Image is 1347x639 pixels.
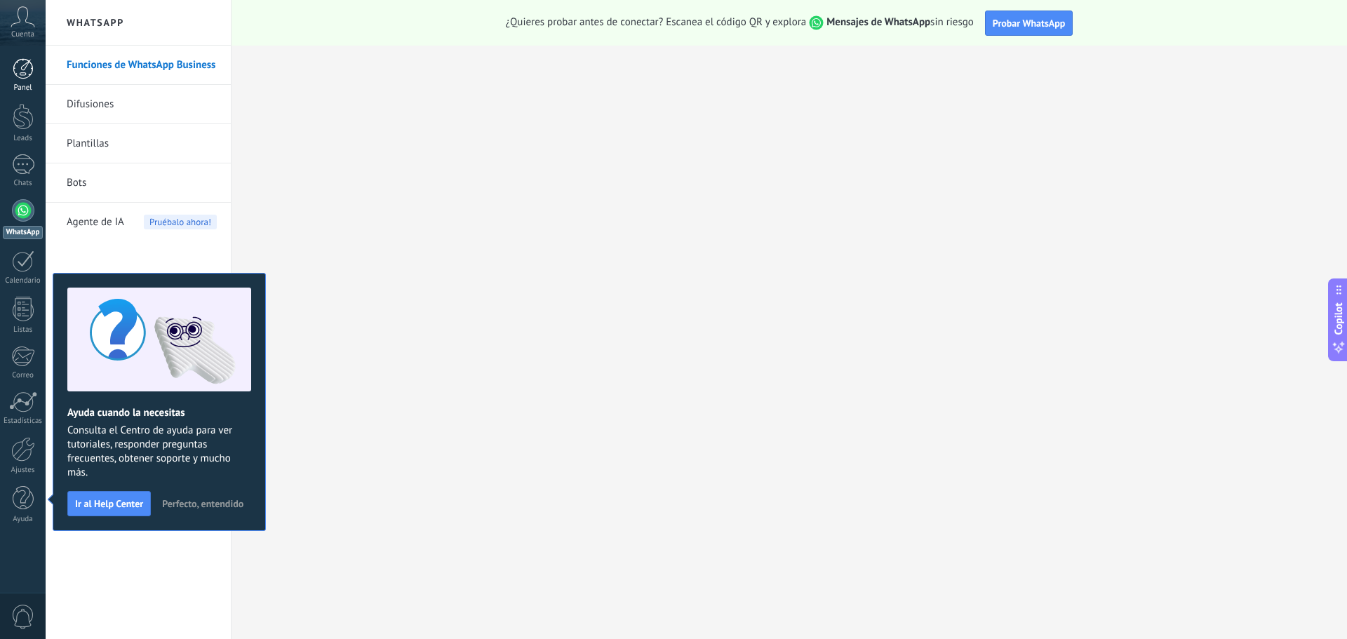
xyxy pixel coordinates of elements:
[993,17,1066,29] span: Probar WhatsApp
[156,493,250,514] button: Perfecto, entendido
[46,85,231,124] li: Difusiones
[3,83,43,93] div: Panel
[1332,302,1346,335] span: Copilot
[3,371,43,380] div: Correo
[162,499,243,509] span: Perfecto, entendido
[3,226,43,239] div: WhatsApp
[67,203,217,242] a: Agente de IAPruébalo ahora!
[11,30,34,39] span: Cuenta
[985,11,1073,36] button: Probar WhatsApp
[506,15,974,30] span: ¿Quieres probar antes de conectar? Escanea el código QR y explora sin riesgo
[826,15,930,29] strong: Mensajes de WhatsApp
[46,203,231,241] li: Agente de IA
[3,466,43,475] div: Ajustes
[3,515,43,524] div: Ayuda
[46,163,231,203] li: Bots
[3,276,43,285] div: Calendario
[67,85,217,124] a: Difusiones
[67,124,217,163] a: Plantillas
[3,179,43,188] div: Chats
[67,491,151,516] button: Ir al Help Center
[67,406,251,419] h2: Ayuda cuando la necesitas
[46,124,231,163] li: Plantillas
[46,46,231,85] li: Funciones de WhatsApp Business
[3,417,43,426] div: Estadísticas
[3,325,43,335] div: Listas
[67,424,251,480] span: Consulta el Centro de ayuda para ver tutoriales, responder preguntas frecuentes, obtener soporte ...
[144,215,217,229] span: Pruébalo ahora!
[67,163,217,203] a: Bots
[67,46,217,85] a: Funciones de WhatsApp Business
[3,134,43,143] div: Leads
[75,499,143,509] span: Ir al Help Center
[67,203,124,242] span: Agente de IA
